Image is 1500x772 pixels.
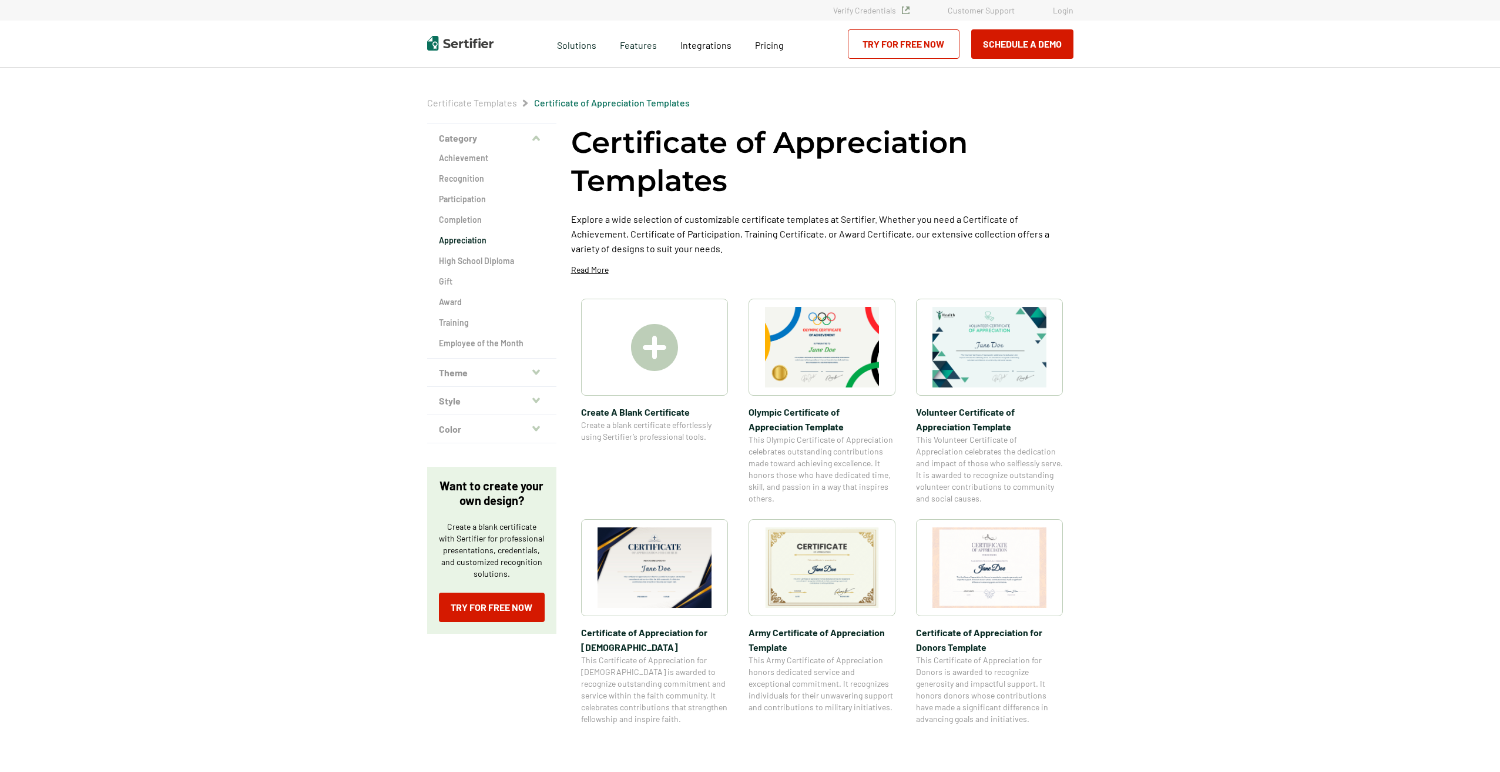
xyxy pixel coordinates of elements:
[581,625,728,654] span: Certificate of Appreciation for [DEMOGRAPHIC_DATA]​
[427,124,556,152] button: Category
[581,654,728,725] span: This Certificate of Appreciation for [DEMOGRAPHIC_DATA] is awarded to recognize outstanding commi...
[765,527,879,608] img: Army Certificate of Appreciation​ Template
[755,36,784,51] a: Pricing
[427,97,690,109] div: Breadcrumb
[439,521,545,580] p: Create a blank certificate with Sertifier for professional presentations, credentials, and custom...
[439,337,545,349] a: Employee of the Month
[916,654,1063,725] span: This Certificate of Appreciation for Donors is awarded to recognize generosity and impactful supp...
[948,5,1015,15] a: Customer Support
[1053,5,1073,15] a: Login
[427,359,556,387] button: Theme
[427,415,556,443] button: Color
[427,97,517,108] a: Certificate Templates
[916,299,1063,504] a: Volunteer Certificate of Appreciation TemplateVolunteer Certificate of Appreciation TemplateThis ...
[439,479,545,508] p: Want to create your own design?
[439,152,545,164] a: Achievement
[755,39,784,51] span: Pricing
[581,419,728,443] span: Create a blank certificate effortlessly using Sertifier’s professional tools.
[439,276,545,288] a: Gift
[680,36,731,51] a: Integrations
[631,324,678,371] img: Create A Blank Certificate
[439,593,545,622] a: Try for Free Now
[916,434,1063,504] span: This Volunteer Certificate of Appreciation celebrates the dedication and impact of those who self...
[620,36,657,51] span: Features
[439,255,545,267] a: High School Diploma
[439,193,545,205] a: Participation
[932,307,1046,387] img: Volunteer Certificate of Appreciation Template
[749,625,895,654] span: Army Certificate of Appreciation​ Template
[427,36,494,51] img: Sertifier | Digital Credentialing Platform
[833,5,910,15] a: Verify Credentials
[749,654,895,713] span: This Army Certificate of Appreciation honors dedicated service and exceptional commitment. It rec...
[557,36,596,51] span: Solutions
[902,6,910,14] img: Verified
[680,39,731,51] span: Integrations
[916,625,1063,654] span: Certificate of Appreciation for Donors​ Template
[765,307,879,387] img: Olympic Certificate of Appreciation​ Template
[427,152,556,359] div: Category
[534,97,690,108] a: Certificate of Appreciation Templates
[427,387,556,415] button: Style
[439,235,545,246] a: Appreciation
[598,527,712,608] img: Certificate of Appreciation for Church​
[916,519,1063,725] a: Certificate of Appreciation for Donors​ TemplateCertificate of Appreciation for Donors​ TemplateT...
[427,97,517,109] span: Certificate Templates
[534,97,690,109] span: Certificate of Appreciation Templates
[749,299,895,504] a: Olympic Certificate of Appreciation​ TemplateOlympic Certificate of Appreciation​ TemplateThis Ol...
[571,264,609,276] p: Read More
[581,405,728,419] span: Create A Blank Certificate
[439,214,545,226] a: Completion
[916,405,1063,434] span: Volunteer Certificate of Appreciation Template
[439,173,545,185] a: Recognition
[749,434,895,504] span: This Olympic Certificate of Appreciation celebrates outstanding contributions made toward achievi...
[749,519,895,725] a: Army Certificate of Appreciation​ TemplateArmy Certificate of Appreciation​ TemplateThis Army Cer...
[571,123,1073,200] h1: Certificate of Appreciation Templates
[439,296,545,308] a: Award
[749,405,895,434] span: Olympic Certificate of Appreciation​ Template
[848,29,959,59] a: Try for Free Now
[581,519,728,725] a: Certificate of Appreciation for Church​Certificate of Appreciation for [DEMOGRAPHIC_DATA]​This Ce...
[571,212,1073,256] p: Explore a wide selection of customizable certificate templates at Sertifier. Whether you need a C...
[439,317,545,329] a: Training
[932,527,1046,608] img: Certificate of Appreciation for Donors​ Template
